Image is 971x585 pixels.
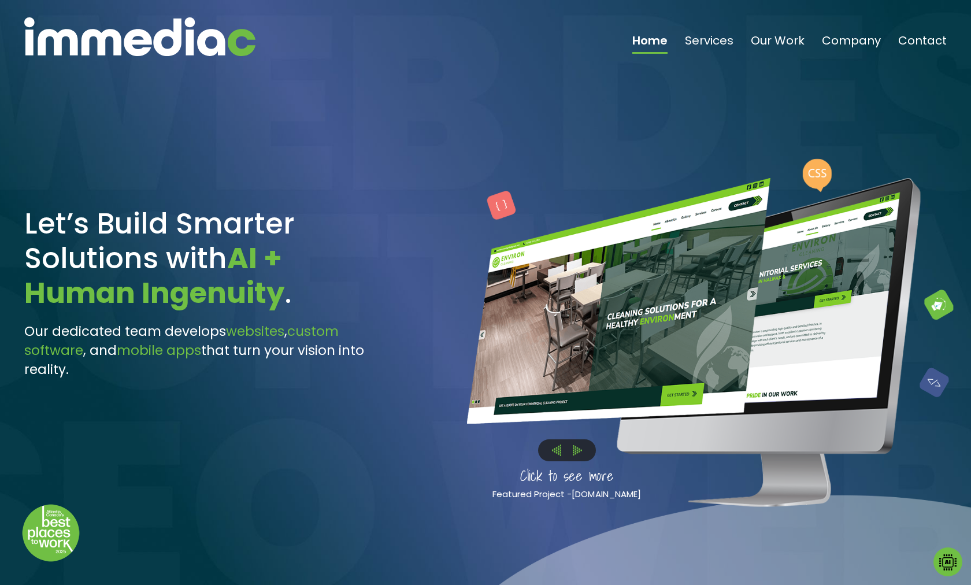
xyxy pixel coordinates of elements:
p: Featured Project - [447,487,687,501]
a: Contact [898,35,947,54]
a: Home [632,35,668,54]
p: Click to see more [447,464,687,487]
h3: Our dedicated team develops , , and that turn your vision into reality. [24,322,370,379]
a: Services [685,35,733,54]
a: Company [822,35,881,54]
h1: Let’s Build Smarter Solutions with . [24,206,370,310]
span: AI + Human Ingenuity [24,238,285,313]
img: immediac [24,17,255,56]
img: Blue%20Block.png [920,368,948,398]
a: [DOMAIN_NAME] [572,488,641,500]
span: websites [226,322,284,340]
img: Green%20Block.png [925,290,954,320]
img: Down [22,504,80,562]
img: Environ Cleaning [467,178,770,424]
a: Our Work [751,35,805,54]
img: Left%20Arrow.png [552,445,561,456]
img: CSS%20Bubble.png [803,158,832,192]
span: custom software [24,322,339,360]
img: Right%20Arrow.png [573,445,582,456]
span: mobile apps [117,341,201,360]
